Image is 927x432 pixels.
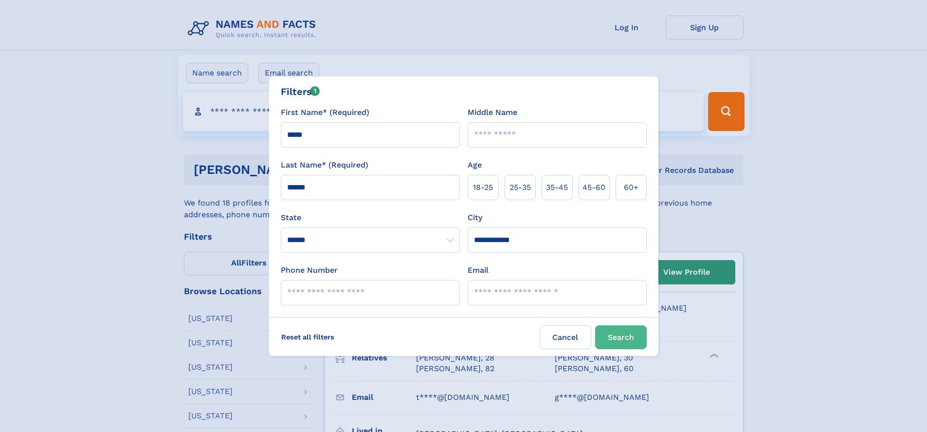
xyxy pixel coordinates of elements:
label: Email [468,264,489,276]
div: Filters [281,84,320,99]
label: Reset all filters [275,325,341,349]
label: Last Name* (Required) [281,159,368,171]
label: First Name* (Required) [281,107,369,118]
label: Phone Number [281,264,338,276]
label: City [468,212,482,224]
label: Middle Name [468,107,517,118]
span: 60+ [624,182,638,193]
label: State [281,212,460,224]
span: 35‑45 [546,182,568,193]
label: Cancel [540,325,591,349]
button: Search [595,325,647,349]
span: 18‑25 [473,182,493,193]
label: Age [468,159,482,171]
span: 45‑60 [582,182,605,193]
span: 25‑35 [509,182,531,193]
